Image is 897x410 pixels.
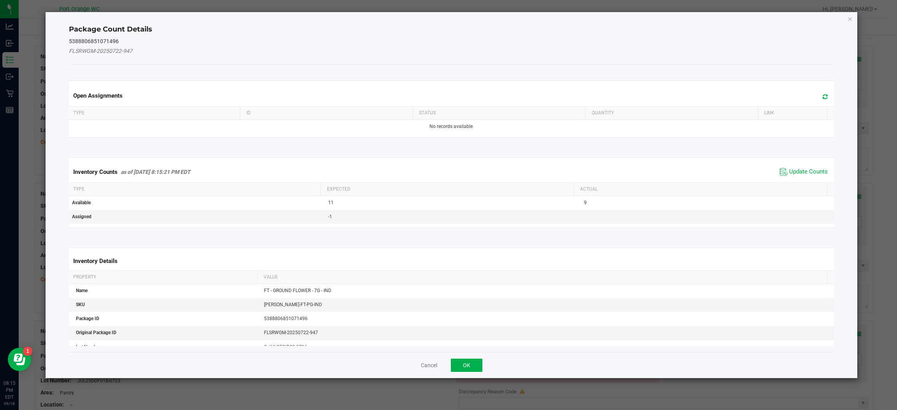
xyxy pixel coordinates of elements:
[419,110,436,116] span: Status
[328,200,334,205] span: 11
[23,347,32,356] iframe: Resource center unread badge
[592,110,614,116] span: Quantity
[584,200,587,205] span: 9
[76,302,85,307] span: SKU
[264,288,331,293] span: FT - GROUND FLOWER - 7G - IND
[8,348,31,371] iframe: Resource center
[69,39,834,44] h5: 5388806851071496
[72,200,91,205] span: Available
[76,316,99,321] span: Package ID
[328,214,332,219] span: -1
[264,274,278,280] span: Value
[121,169,190,175] span: as of [DATE] 8:15:21 PM EDT
[264,316,308,321] span: 5388806851071496
[76,344,100,350] span: Lot Number
[76,288,88,293] span: Name
[76,330,116,335] span: Original Package ID
[69,25,834,35] h4: Package Count Details
[69,48,834,54] h5: FLSRWGM-20250722-947
[72,214,91,219] span: Assigned
[73,186,84,192] span: Type
[73,168,118,175] span: Inventory Counts
[451,359,482,372] button: OK
[73,110,84,116] span: Type
[848,14,853,23] button: Close
[73,92,123,99] span: Open Assignments
[67,120,835,133] td: No records available.
[327,186,350,192] span: Expected
[789,168,828,176] span: Update Counts
[421,361,437,369] button: Cancel
[73,258,118,265] span: Inventory Details
[264,302,322,307] span: [PERSON_NAME]-FT-PG-IND
[73,274,96,280] span: Property
[764,110,774,116] span: Link
[264,344,307,350] span: G-JUL25IND02-0716
[580,186,598,192] span: Actual
[264,330,318,335] span: FLSRWGM-20250722-947
[246,110,251,116] span: ID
